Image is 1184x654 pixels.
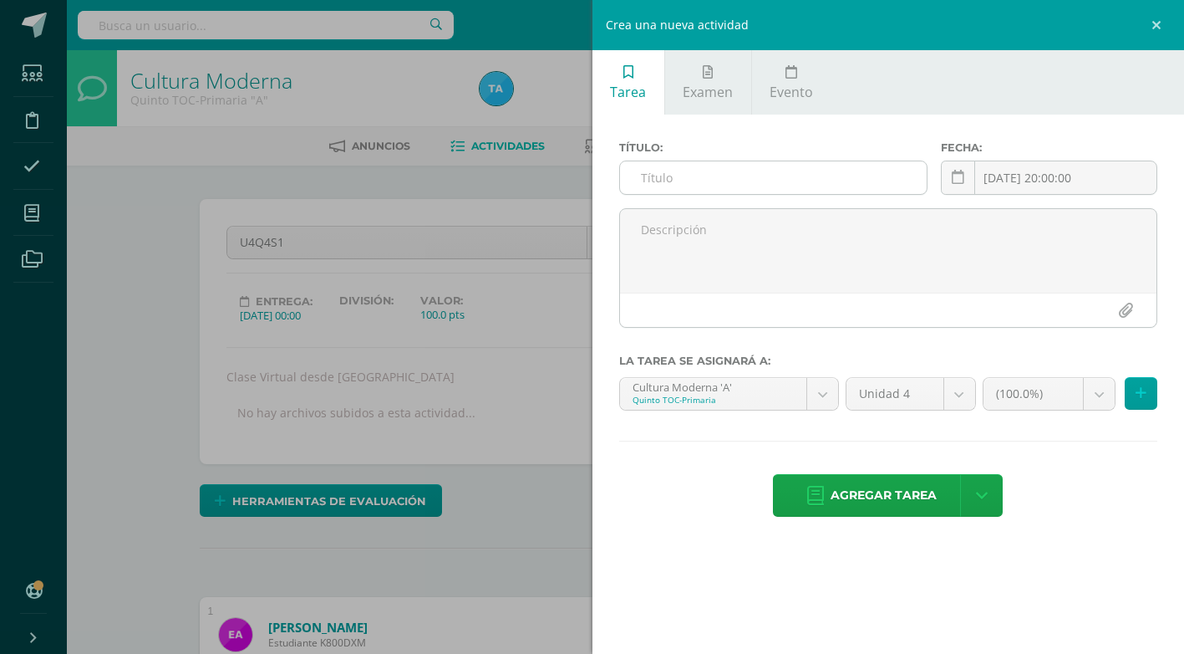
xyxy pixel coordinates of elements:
input: Título [620,161,927,194]
span: (100.0%) [996,378,1071,410]
div: Cultura Moderna 'A' [633,378,795,394]
span: Agregar tarea [831,475,937,516]
span: Unidad 4 [859,378,930,410]
span: Evento [770,83,813,101]
a: Examen [665,50,751,115]
input: Fecha de entrega [942,161,1156,194]
div: Quinto TOC-Primaria [633,394,795,406]
a: Cultura Moderna 'A'Quinto TOC-Primaria [620,378,839,410]
a: Tarea [592,50,664,115]
label: La tarea se asignará a: [619,355,1158,367]
a: Unidad 4 [846,378,974,410]
label: Título: [619,141,927,154]
span: Tarea [610,83,646,101]
span: Examen [683,83,733,101]
a: (100.0%) [983,378,1115,410]
a: Evento [752,50,831,115]
label: Fecha: [941,141,1157,154]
